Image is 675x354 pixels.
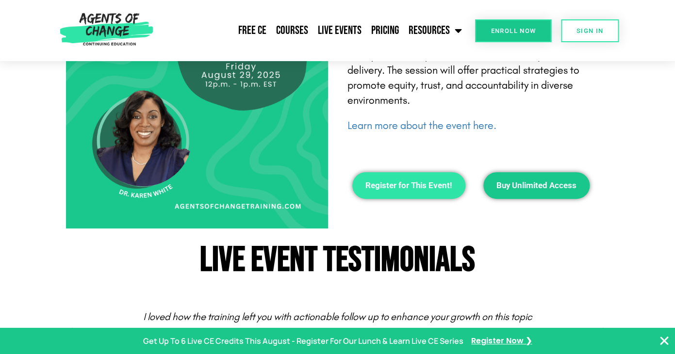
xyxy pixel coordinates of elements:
span: Register for This Event! [365,181,452,190]
a: Learn more about the event here. [347,119,496,132]
a: Pricing [366,18,404,43]
a: Live Events [313,18,366,43]
a: Buy Unlimited Access [483,172,590,199]
a: Courses [271,18,313,43]
p: Get Up To 6 Live CE Credits This August - Register For Our Lunch & Learn Live CE Series [143,334,463,348]
a: Register for This Event! [352,172,465,199]
h2: Live Event TestiMoNials [61,243,614,278]
span: SIGN IN [576,28,604,34]
a: SIGN IN [561,19,619,42]
div: I loved how the training left you with actionable follow up to enhance your growth on this topic [122,309,553,324]
a: Free CE [233,18,271,43]
a: Register Now ❯ [471,334,532,348]
button: Close Banner [659,335,670,347]
a: Enroll Now [475,19,551,42]
span: Enroll Now [491,28,536,34]
span: Buy Unlimited Access [496,181,576,190]
nav: Menu [157,18,467,43]
a: Resources [404,18,467,43]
